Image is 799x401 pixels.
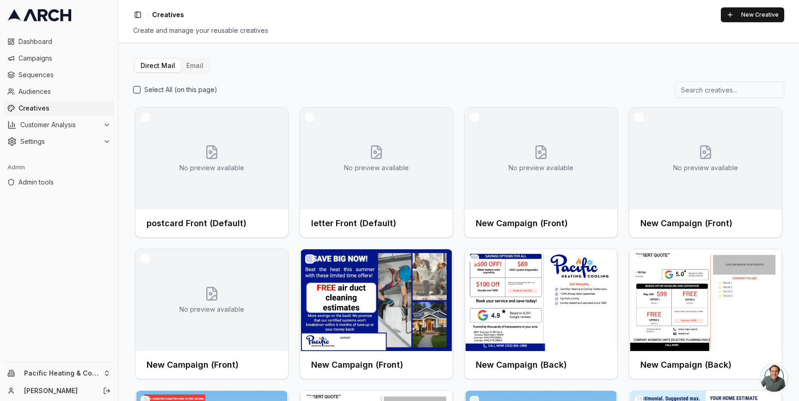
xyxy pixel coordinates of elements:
a: Open chat [760,364,788,392]
span: Audiences [18,87,111,96]
h3: New Campaign (Back) [476,358,567,371]
span: Admin tools [18,178,111,187]
h3: New Campaign (Front) [640,217,732,230]
button: Direct Mail [135,59,181,72]
button: Customer Analysis [4,117,114,132]
p: No preview available [509,163,573,173]
span: Pacific Heating & Cooling [24,369,99,377]
svg: No creative preview [204,286,219,301]
img: Front creative for New Campaign (Back) [465,249,617,351]
button: Settings [4,134,114,149]
button: Log out [100,384,113,397]
a: Admin tools [4,175,114,190]
a: Dashboard [4,34,114,49]
span: Sequences [18,70,111,80]
button: Email [181,59,209,72]
span: Campaigns [18,54,111,63]
svg: No creative preview [204,145,219,160]
svg: No creative preview [369,145,384,160]
a: Audiences [4,84,114,99]
span: Customer Analysis [20,120,99,130]
p: No preview available [344,163,409,173]
svg: No creative preview [698,145,713,160]
a: Sequences [4,68,114,82]
p: No preview available [179,163,244,173]
h3: letter Front (Default) [311,217,396,230]
button: New Creative [721,7,784,22]
a: Campaigns [4,51,114,66]
h3: postcard Front (Default) [147,217,246,230]
span: Creatives [18,104,111,113]
div: Admin [4,160,114,175]
h3: New Campaign (Front) [476,217,568,230]
h3: New Campaign (Front) [311,358,403,371]
span: Settings [20,137,99,146]
svg: No creative preview [534,145,548,160]
nav: breadcrumb [152,10,184,19]
img: Front creative for New Campaign (Front) [300,249,453,351]
span: Creatives [152,10,184,19]
span: Dashboard [18,37,111,46]
h3: New Campaign (Back) [640,358,731,371]
div: Create and manage your reusable creatives [133,26,784,35]
img: Front creative for New Campaign (Back) [629,249,782,351]
button: Pacific Heating & Cooling [4,366,114,381]
a: Creatives [4,101,114,116]
h3: New Campaign (Front) [147,358,239,371]
a: [PERSON_NAME] [24,386,93,395]
input: Search creatives... [675,81,784,98]
p: No preview available [179,305,244,314]
label: Select All (on this page) [144,85,217,94]
p: No preview available [673,163,738,173]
